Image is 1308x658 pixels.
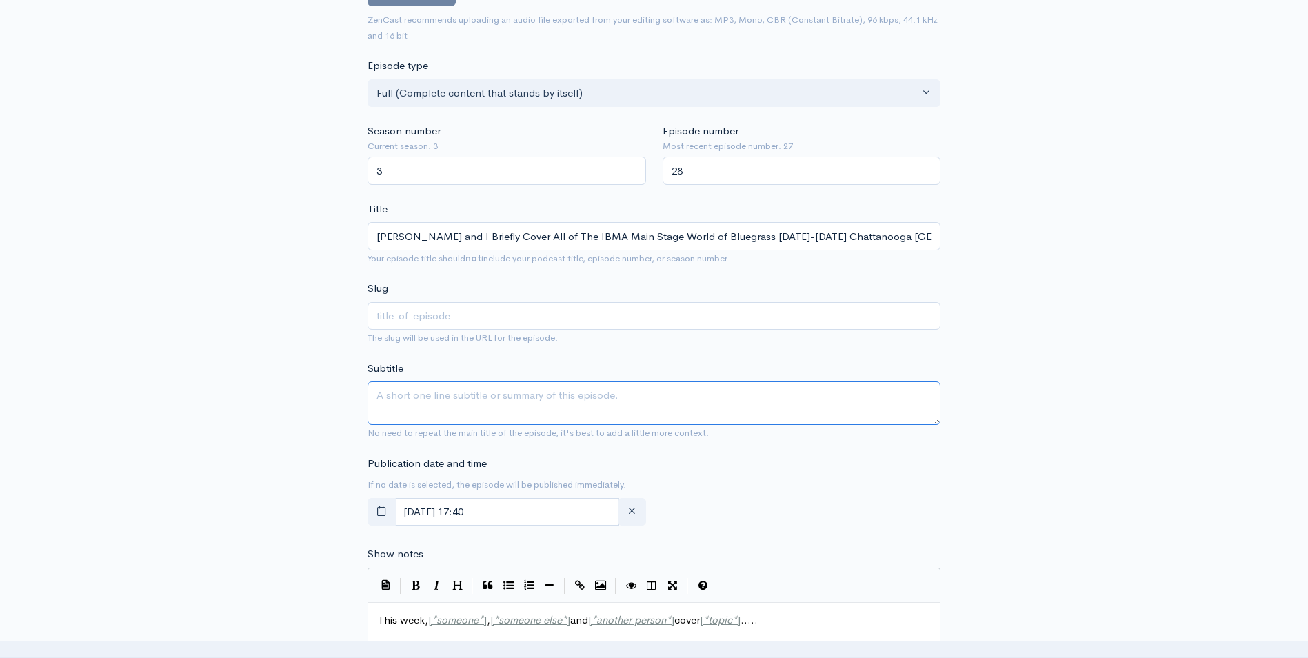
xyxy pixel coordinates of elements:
button: Generic List [498,575,519,596]
button: Heading [447,575,467,596]
div: Full (Complete content that stands by itself) [376,86,919,101]
button: Markdown Guide [692,575,713,596]
label: Publication date and time [368,456,487,472]
small: No need to repeat the main title of the episode, it's best to add a little more context. [368,427,709,439]
label: Show notes [368,546,423,562]
button: Toggle Preview [621,575,641,596]
label: Slug [368,281,388,297]
strong: not [465,252,481,264]
span: [ [490,613,494,626]
button: Insert Show Notes Template [375,575,396,595]
span: This week, , and cover ..... [378,613,758,626]
span: [ [428,613,432,626]
small: The slug will be used in the URL for the episode. [368,332,558,343]
label: Subtitle [368,361,403,377]
i: | [400,578,401,594]
span: ] [671,613,674,626]
button: Create Link [570,575,590,596]
i: | [687,578,688,594]
small: If no date is selected, the episode will be published immediately. [368,479,626,490]
button: Toggle Fullscreen [662,575,683,596]
input: title-of-episode [368,302,940,330]
small: Your episode title should include your podcast title, episode number, or season number. [368,252,730,264]
label: Episode type [368,58,428,74]
span: another person [596,613,666,626]
button: Full (Complete content that stands by itself) [368,79,940,108]
label: Season number [368,123,441,139]
i: | [615,578,616,594]
span: ] [737,613,741,626]
button: Numbered List [519,575,539,596]
i: | [564,578,565,594]
small: Current season: 3 [368,139,646,153]
button: Italic [426,575,447,596]
label: Episode number [663,123,738,139]
button: Quote [477,575,498,596]
input: Enter episode number [663,157,941,185]
span: ] [483,613,487,626]
span: topic [708,613,732,626]
i: | [472,578,473,594]
small: Most recent episode number: 27 [663,139,941,153]
button: clear [618,498,646,526]
input: Enter season number for this episode [368,157,646,185]
small: ZenCast recommends uploading an audio file exported from your editing software as: MP3, Mono, CBR... [368,14,938,41]
span: someone [436,613,479,626]
button: Insert Horizontal Line [539,575,560,596]
input: What is the episode's title? [368,222,940,250]
button: toggle [368,498,396,526]
button: Bold [405,575,426,596]
span: [ [700,613,703,626]
button: Toggle Side by Side [641,575,662,596]
span: [ [588,613,592,626]
span: someone else [499,613,562,626]
button: Insert Image [590,575,611,596]
span: ] [567,613,570,626]
label: Title [368,201,388,217]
